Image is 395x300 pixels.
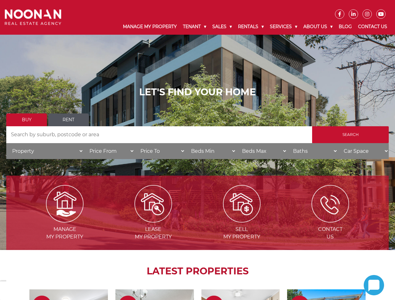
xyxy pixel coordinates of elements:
input: Search by suburb, postcode or area [6,126,312,143]
a: Rentals [235,19,267,35]
a: Buy [6,113,47,126]
a: Sellmy Property [198,200,286,240]
span: Contact Us [286,226,374,241]
input: Search [312,126,389,143]
a: Managemy Property [21,200,109,240]
a: ContactUs [286,200,374,240]
span: Lease my Property [110,226,197,241]
a: Tenant [180,19,209,35]
img: Noonan Real Estate Agency [5,9,61,25]
a: About Us [300,19,336,35]
a: Rent [48,113,89,126]
a: Services [267,19,300,35]
a: Contact Us [355,19,390,35]
a: Blog [336,19,355,35]
a: Manage My Property [120,19,180,35]
h1: LET'S FIND YOUR HOME [6,87,389,98]
h2: LATEST PROPERTIES [22,266,373,277]
a: Sales [209,19,235,35]
span: Manage my Property [21,226,109,241]
span: Sell my Property [198,226,286,241]
img: Lease my property [134,185,172,222]
a: Leasemy Property [110,200,197,240]
img: ICONS [311,185,349,222]
img: Manage my Property [46,185,84,222]
img: Sell my property [223,185,261,222]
